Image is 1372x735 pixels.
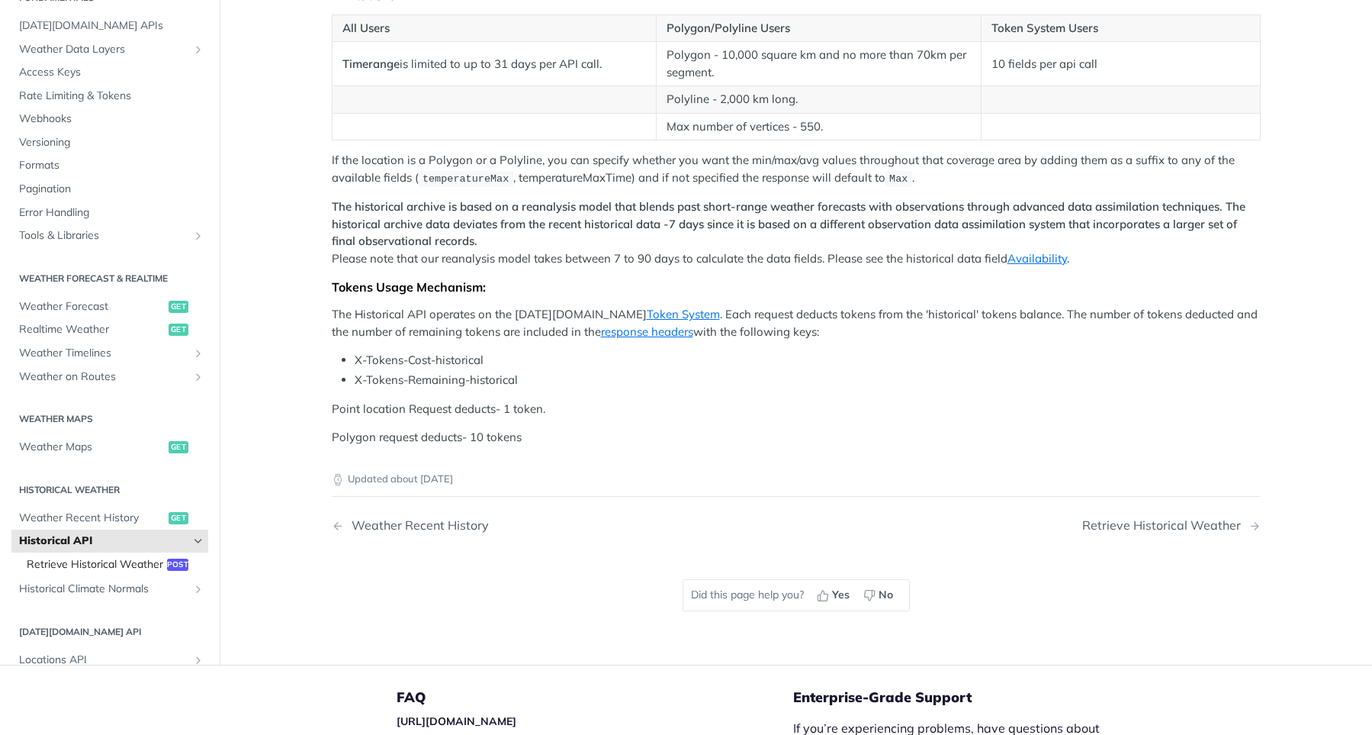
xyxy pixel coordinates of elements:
a: Webhooks [11,108,208,131]
a: Weather Recent Historyget [11,506,208,529]
span: Rate Limiting & Tokens [19,88,204,103]
span: Weather Recent History [19,510,165,525]
a: Locations APIShow subpages for Locations API [11,648,208,671]
span: No [879,587,893,603]
td: Max number of vertices - 550. [657,113,982,140]
h2: Historical Weather [11,482,208,496]
button: Show subpages for Weather on Routes [192,370,204,382]
button: Show subpages for Historical Climate Normals [192,583,204,595]
span: Versioning [19,135,204,150]
span: Retrieve Historical Weather [27,556,163,572]
a: Realtime Weatherget [11,318,208,341]
span: Tools & Libraries [19,228,188,243]
h5: Enterprise-Grade Support [793,688,1150,707]
p: If the location is a Polygon or a Polyline, you can specify whether you want the min/max/avg valu... [332,152,1261,187]
span: Weather Timelines [19,346,188,361]
a: Next Page: Retrieve Historical Weather [1082,518,1261,533]
th: All Users [332,15,657,42]
span: temperatureMax [423,173,509,185]
a: Versioning [11,131,208,154]
button: No [858,584,901,607]
span: Weather Forecast [19,298,165,314]
th: Token System Users [982,15,1260,42]
th: Polygon/Polyline Users [657,15,982,42]
li: X-Tokens-Cost-historical [355,352,1261,369]
nav: Pagination Controls [332,503,1261,548]
span: Locations API [19,652,188,667]
a: Previous Page: Weather Recent History [332,518,730,533]
button: Show subpages for Weather Timelines [192,347,204,359]
button: Yes [811,584,858,607]
td: is limited to up to 31 days per API call. [332,42,657,86]
span: Historical Climate Normals [19,582,188,597]
a: Historical APIHide subpages for Historical API [11,530,208,553]
a: Error Handling [11,201,208,224]
button: Show subpages for Weather Data Layers [192,43,204,55]
span: get [169,324,188,336]
a: Weather on RoutesShow subpages for Weather on Routes [11,365,208,388]
div: Weather Recent History [344,518,489,533]
span: Max [889,173,908,185]
h5: FAQ [397,688,793,707]
button: Show subpages for Locations API [192,653,204,666]
div: Retrieve Historical Weather [1082,518,1248,533]
a: Tools & LibrariesShow subpages for Tools & Libraries [11,224,208,247]
a: Weather Data LayersShow subpages for Weather Data Layers [11,37,208,60]
a: [DATE][DOMAIN_NAME] APIs [11,15,208,37]
td: Polyline - 2,000 km long. [657,86,982,114]
span: Historical API [19,534,188,549]
td: 10 fields per api call [982,42,1260,86]
span: Realtime Weather [19,322,165,337]
a: Weather Forecastget [11,295,208,318]
span: get [169,300,188,312]
p: Updated about [DATE] [332,472,1261,487]
td: Polygon - 10,000 square km and no more than 70km per segment. [657,42,982,86]
p: Point location Request deducts- 1 token. [332,401,1261,418]
p: Please note that our reanalysis model takes between 7 to 90 days to calculate the data fields. Pl... [332,198,1261,267]
div: Did this page help you? [683,579,910,611]
span: Formats [19,158,204,173]
a: Weather TimelinesShow subpages for Weather Timelines [11,342,208,365]
span: get [169,441,188,453]
a: Availability [1007,251,1067,266]
span: Error Handling [19,205,204,220]
a: Formats [11,154,208,177]
span: Pagination [19,182,204,197]
span: Weather on Routes [19,369,188,384]
a: [URL][DOMAIN_NAME] [397,714,516,728]
a: Retrieve Historical Weatherpost [19,553,208,575]
h2: Weather Maps [11,412,208,426]
a: Rate Limiting & Tokens [11,84,208,107]
a: response headers [601,324,693,339]
a: Token System [647,307,720,321]
li: X-Tokens-Remaining-historical [355,372,1261,389]
div: Tokens Usage Mechanism: [332,279,1261,295]
a: Access Keys [11,61,208,84]
a: Historical Climate NormalsShow subpages for Historical Climate Normals [11,578,208,601]
span: post [167,558,188,570]
strong: The historical archive is based on a reanalysis model that blends past short-range weather foreca... [332,199,1245,248]
span: Weather Data Layers [19,41,188,56]
span: Access Keys [19,65,204,80]
a: Pagination [11,178,208,201]
button: Hide subpages for Historical API [192,535,204,547]
span: Webhooks [19,111,204,127]
h2: Weather Forecast & realtime [11,271,208,285]
h2: [DATE][DOMAIN_NAME] API [11,625,208,639]
span: Yes [832,587,850,603]
a: Weather Mapsget [11,436,208,459]
span: [DATE][DOMAIN_NAME] APIs [19,18,204,34]
p: The Historical API operates on the [DATE][DOMAIN_NAME] . Each request deducts tokens from the 'hi... [332,306,1261,340]
p: Polygon request deducts- 10 tokens [332,429,1261,446]
strong: Timerange [342,56,400,71]
span: Weather Maps [19,440,165,455]
button: Show subpages for Tools & Libraries [192,230,204,242]
span: get [169,511,188,524]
